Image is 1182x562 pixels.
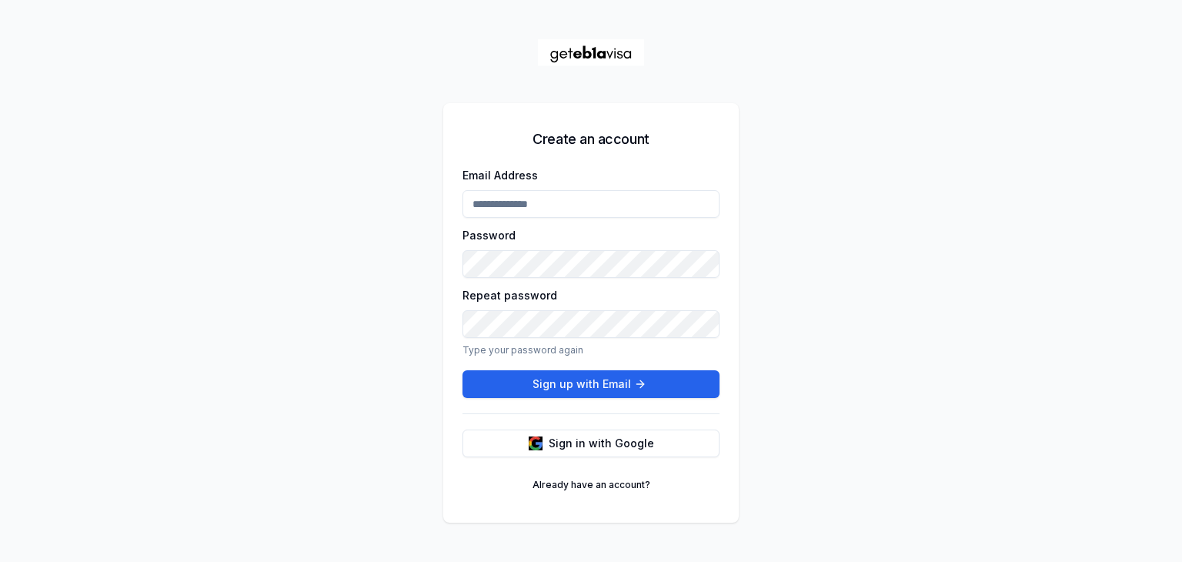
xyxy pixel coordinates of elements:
[462,430,720,457] button: Sign in with Google
[523,473,659,497] a: Already have an account?
[533,129,649,150] h5: Create an account
[529,437,543,450] img: google logo
[462,344,720,363] p: Type your password again
[537,39,645,66] img: geteb1avisa logo
[462,169,538,182] label: Email Address
[462,289,557,302] label: Repeat password
[462,370,720,398] button: Sign up with Email
[549,436,654,451] span: Sign in with Google
[537,39,645,66] a: Home Page
[462,229,516,242] label: Password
